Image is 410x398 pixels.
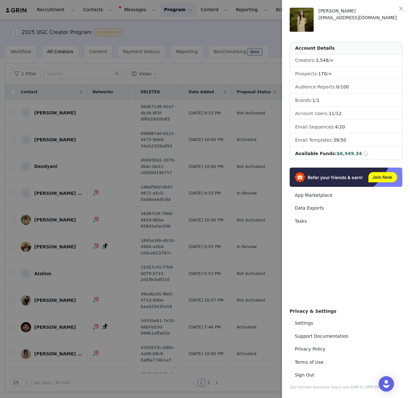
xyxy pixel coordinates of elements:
[333,137,346,143] span: /
[335,124,345,129] span: /
[333,137,339,143] span: 39
[290,54,402,67] li: Creators:
[312,98,320,103] span: /
[339,124,345,129] span: 20
[328,71,332,76] span: ∞
[336,111,342,116] span: 12
[290,108,402,120] li: Account Users:
[341,137,346,143] span: 50
[290,168,402,187] img: Refer & Earn
[290,309,336,314] span: Privacy & Settings
[290,330,402,342] a: Support Documentation
[337,151,362,156] span: $6,949.34
[316,58,334,63] span: /
[336,84,339,89] span: 0
[290,317,402,329] a: Settings
[290,343,402,355] a: Privacy Policy
[318,71,327,76] span: 170
[290,8,314,32] img: eae05226-d0e5-4ccc-b917-14e789df893f.png
[318,14,402,21] div: [EMAIL_ADDRESS][DOMAIN_NAME]
[316,58,328,63] span: 3,548
[290,385,382,389] span: Our normal business hours are 8AM to 5PM PST.
[318,71,332,76] span: /
[329,111,334,116] span: 11
[398,6,404,11] i: icon: close
[290,189,402,201] a: App Marketplace
[379,376,394,392] div: Open Intercom Messenger
[290,42,402,54] div: Account Details
[330,58,334,63] span: ∞
[335,124,338,129] span: 4
[329,111,342,116] span: /
[290,369,402,381] a: Sign Out
[318,8,402,14] div: [PERSON_NAME]
[290,202,402,214] a: Data Exports
[290,356,402,368] a: Terms of Use
[290,95,402,107] li: Brands:
[290,81,402,93] li: Audience Reports: /
[317,98,319,103] span: 1
[312,98,315,103] span: 1
[290,215,402,227] a: Tasks
[341,84,349,89] span: 100
[290,68,402,80] li: Prospects:
[295,151,337,156] span: Available Funds:
[290,121,402,133] li: Email Sequences:
[290,134,402,146] li: Email Templates:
